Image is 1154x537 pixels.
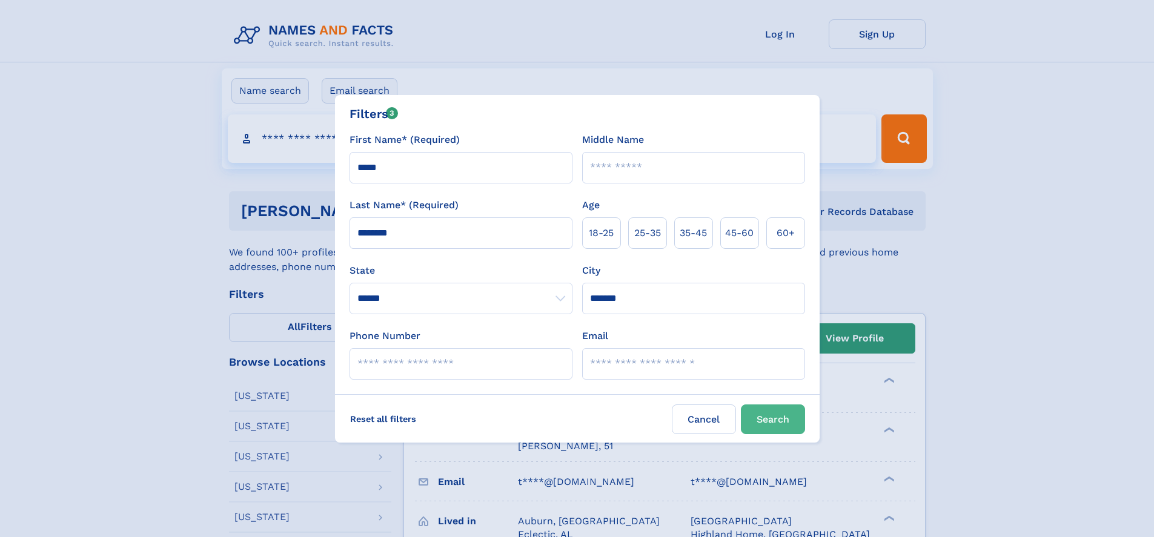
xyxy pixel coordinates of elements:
[350,329,420,343] label: Phone Number
[350,198,459,212] label: Last Name* (Required)
[680,226,707,240] span: 35‑45
[350,263,572,278] label: State
[634,226,661,240] span: 25‑35
[582,263,600,278] label: City
[777,226,795,240] span: 60+
[582,133,644,147] label: Middle Name
[350,133,460,147] label: First Name* (Required)
[350,105,399,123] div: Filters
[582,198,600,212] label: Age
[725,226,754,240] span: 45‑60
[582,329,608,343] label: Email
[741,404,805,434] button: Search
[672,404,736,434] label: Cancel
[342,404,424,433] label: Reset all filters
[589,226,614,240] span: 18‑25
